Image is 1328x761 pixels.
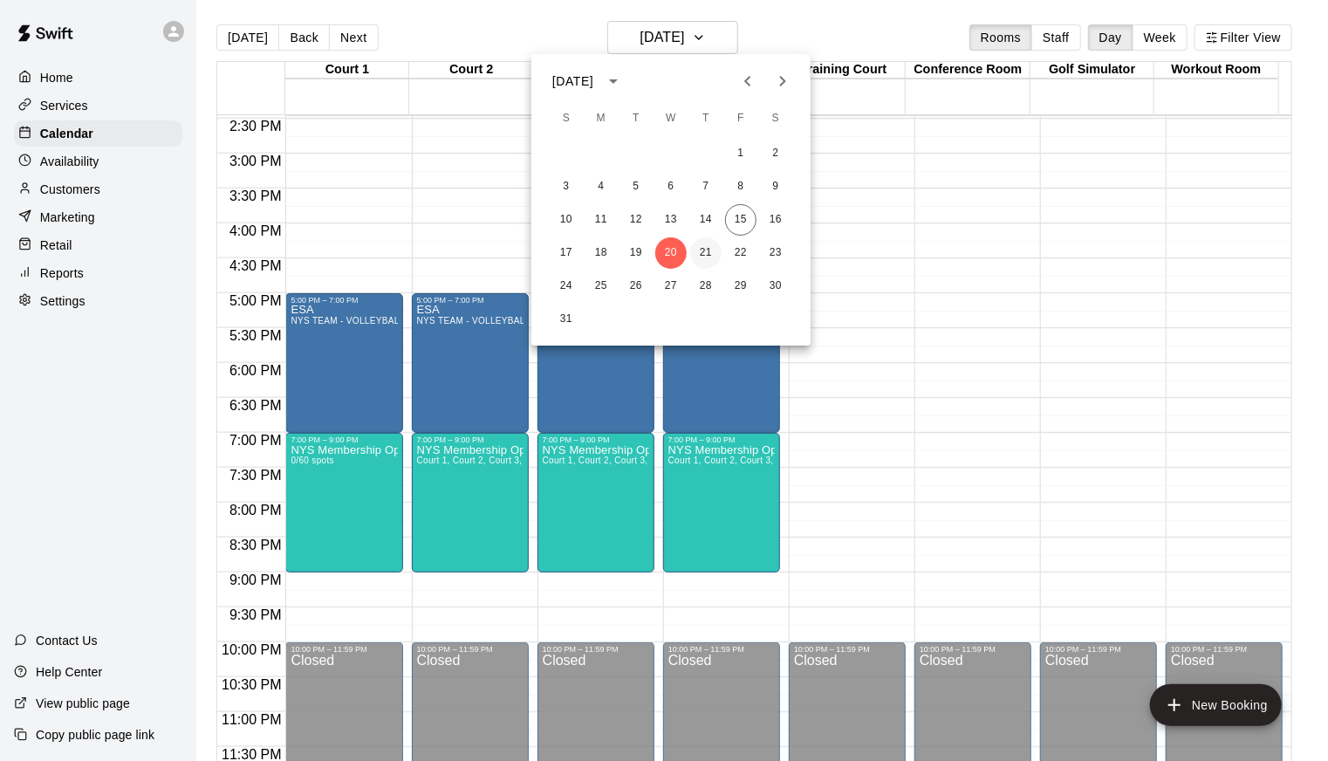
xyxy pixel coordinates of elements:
button: 3 [551,171,582,202]
button: 10 [551,204,582,236]
button: 22 [725,237,756,269]
div: [DATE] [552,72,593,91]
span: Wednesday [655,101,687,136]
button: 7 [690,171,722,202]
button: 1 [725,138,756,169]
button: 2 [760,138,791,169]
span: Tuesday [620,101,652,136]
span: Sunday [551,101,582,136]
button: 17 [551,237,582,269]
button: 8 [725,171,756,202]
button: 19 [620,237,652,269]
button: 28 [690,271,722,302]
button: calendar view is open, switch to year view [599,66,628,96]
button: 5 [620,171,652,202]
button: 13 [655,204,687,236]
button: 15 [725,204,756,236]
button: 21 [690,237,722,269]
span: Saturday [760,101,791,136]
button: 12 [620,204,652,236]
button: 14 [690,204,722,236]
button: 24 [551,271,582,302]
button: 18 [585,237,617,269]
button: 11 [585,204,617,236]
button: 4 [585,171,617,202]
button: 31 [551,304,582,335]
button: 26 [620,271,652,302]
button: 23 [760,237,791,269]
span: Friday [725,101,756,136]
button: Next month [765,64,800,99]
span: Monday [585,101,617,136]
button: 9 [760,171,791,202]
button: 27 [655,271,687,302]
span: Thursday [690,101,722,136]
button: 30 [760,271,791,302]
button: 29 [725,271,756,302]
button: 16 [760,204,791,236]
button: 20 [655,237,687,269]
button: 6 [655,171,687,202]
button: Previous month [730,64,765,99]
button: 25 [585,271,617,302]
